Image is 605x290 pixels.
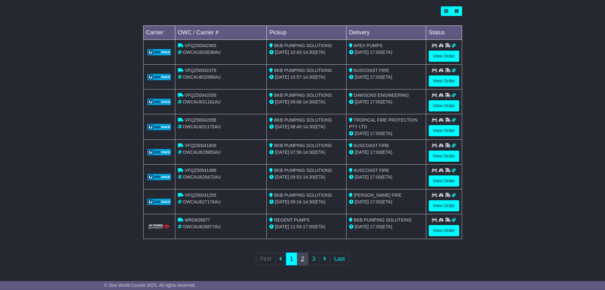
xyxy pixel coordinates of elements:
img: GetCarrierServiceLogo [147,49,171,55]
span: BKB PUMPING SOLUTIONS [274,143,332,148]
img: GetCarrierServiceLogo [147,174,171,180]
span: 17:00 [370,150,381,155]
span: 14:30 [303,50,314,55]
span: 17:00 [370,131,381,136]
div: (ETA) [349,223,423,230]
span: 14:30 [303,150,314,155]
span: VFQZ50041809 [185,143,216,148]
div: (ETA) [349,99,423,105]
span: AUSCOAST FIRE [353,143,389,148]
span: [DATE] [275,99,289,104]
span: OWCAU632998AU [183,74,221,80]
span: 17:00 [370,174,381,180]
span: OWCAU633538AU [183,50,221,55]
span: OWCAU627176AU [183,199,221,204]
span: OWCAU629983AU [183,150,221,155]
span: [DATE] [275,74,289,80]
span: BKB PUMPING SOLUTIONS [274,43,332,48]
span: © One World Courier 2025. All rights reserved. [104,283,196,288]
span: OWCAU628472AU [183,174,221,180]
span: [PERSON_NAME] FIRE [354,193,402,198]
span: [DATE] [275,174,289,180]
span: TROPICAL FIRE PROTECTION PTY LTD [349,117,418,129]
div: - (ETA) [269,49,344,56]
span: 10:57 [290,74,301,80]
a: View Order [429,75,459,87]
img: HiTrans.png [147,224,171,230]
div: - (ETA) [269,174,344,180]
span: [DATE] [275,50,289,55]
span: [DATE] [275,199,289,204]
span: 17:00 [370,99,381,104]
a: View Order [429,151,459,162]
img: GetCarrierServiceLogo [147,99,171,105]
a: View Order [429,100,459,111]
a: View Order [429,125,459,136]
div: (ETA) [349,49,423,56]
span: [DATE] [355,74,369,80]
span: OWCAU626877AU [183,224,221,229]
div: (ETA) [349,199,423,205]
span: VFQZ50042376 [185,68,216,73]
span: 14:30 [303,99,314,104]
a: 2 [297,252,308,265]
td: Status [426,26,462,40]
span: BKB PUMPING SOLUTIONS [274,68,332,73]
span: 08:16 [290,199,301,204]
span: APEX PUMPS [353,43,382,48]
span: [DATE] [355,224,369,229]
div: - (ETA) [269,74,344,81]
span: 17:00 [370,224,381,229]
span: 10:43 [290,50,301,55]
span: 17:00 [370,50,381,55]
span: OWCAU631175AU [183,124,221,129]
img: GetCarrierServiceLogo [147,149,171,155]
span: [DATE] [355,50,369,55]
div: (ETA) [349,149,423,156]
span: [DATE] [275,224,289,229]
td: Delivery [346,26,426,40]
span: VFQZ50041488 [185,168,216,173]
span: BKB PUMPING SOLUTIONS [274,193,332,198]
img: GetCarrierServiceLogo [147,74,171,80]
span: 11:53 [290,224,301,229]
span: VFQZ50042059 [185,93,216,98]
a: View Order [429,51,459,62]
span: 14:30 [303,199,314,204]
span: AUSCOAST FIRE [353,68,389,73]
span: 14:30 [303,74,314,80]
span: REGENT PUMPS [274,217,310,223]
span: [DATE] [355,99,369,104]
div: (ETA) [349,74,423,81]
span: [DATE] [275,124,289,129]
span: 14:30 [303,174,314,180]
span: VFQZ50042058 [185,117,216,123]
span: 07:56 [290,150,301,155]
div: - (ETA) [269,124,344,130]
a: View Order [429,175,459,187]
span: 09:53 [290,174,301,180]
div: - (ETA) [269,199,344,205]
span: WRD626877 [185,217,210,223]
span: BKB PUMPING SOLUTIONS [354,217,412,223]
a: 1 [286,252,297,265]
span: 08:49 [290,124,301,129]
td: Pickup [267,26,346,40]
span: [DATE] [275,150,289,155]
a: 3 [308,252,319,265]
span: [DATE] [355,199,369,204]
div: (ETA) [349,130,423,137]
a: View Order [429,200,459,211]
a: Last [330,252,349,265]
span: BKB PUMPING SOLUTIONS [274,93,332,98]
span: 17:00 [370,74,381,80]
span: VFQZ50042483 [185,43,216,48]
span: [DATE] [355,131,369,136]
td: Carrier [143,26,175,40]
span: 17:00 [303,224,314,229]
div: - (ETA) [269,223,344,230]
span: [DATE] [355,150,369,155]
span: DAWSONS ENGINEERING [354,93,409,98]
span: [DATE] [355,174,369,180]
div: - (ETA) [269,149,344,156]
